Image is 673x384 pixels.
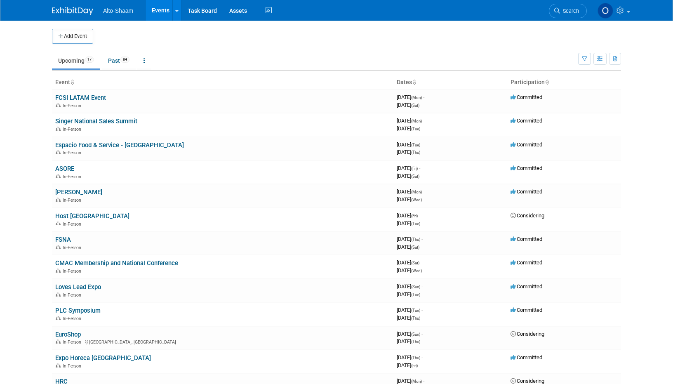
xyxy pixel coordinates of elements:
[411,95,422,100] span: (Mon)
[411,237,420,242] span: (Thu)
[397,244,419,250] span: [DATE]
[397,338,420,344] span: [DATE]
[411,261,419,265] span: (Sat)
[70,79,74,85] a: Sort by Event Name
[411,174,419,179] span: (Sat)
[85,57,94,63] span: 17
[423,188,424,195] span: -
[397,165,420,171] span: [DATE]
[63,221,84,227] span: In-Person
[421,259,422,266] span: -
[411,119,422,123] span: (Mon)
[397,291,420,297] span: [DATE]
[63,198,84,203] span: In-Person
[397,283,423,290] span: [DATE]
[397,173,419,179] span: [DATE]
[511,378,544,384] span: Considering
[511,118,542,124] span: Committed
[56,292,61,297] img: In-Person Event
[55,141,184,149] a: Espacio Food & Service - [GEOGRAPHIC_DATA]
[63,292,84,298] span: In-Person
[56,198,61,202] img: In-Person Event
[55,354,151,362] a: Expo Horeca [GEOGRAPHIC_DATA]
[55,165,74,172] a: ASORE
[411,292,420,297] span: (Tue)
[63,269,84,274] span: In-Person
[56,103,61,107] img: In-Person Event
[411,150,420,155] span: (Thu)
[507,75,621,90] th: Participation
[55,283,101,291] a: Loves Lead Expo
[397,236,423,242] span: [DATE]
[52,7,93,15] img: ExhibitDay
[421,307,423,313] span: -
[63,103,84,108] span: In-Person
[411,269,422,273] span: (Wed)
[393,75,507,90] th: Dates
[55,331,81,338] a: EuroShop
[63,316,84,321] span: In-Person
[397,267,422,273] span: [DATE]
[56,150,61,154] img: In-Person Event
[421,331,423,337] span: -
[56,221,61,226] img: In-Person Event
[102,53,136,68] a: Past84
[397,331,423,337] span: [DATE]
[598,3,613,19] img: Olivia Strasser
[55,236,71,243] a: FSNA
[421,354,423,360] span: -
[56,363,61,368] img: In-Person Event
[397,196,422,203] span: [DATE]
[397,362,418,368] span: [DATE]
[397,102,419,108] span: [DATE]
[397,212,420,219] span: [DATE]
[411,379,422,384] span: (Mon)
[411,332,420,337] span: (Sun)
[511,165,542,171] span: Committed
[419,212,420,219] span: -
[63,363,84,369] span: In-Person
[56,339,61,344] img: In-Person Event
[397,118,424,124] span: [DATE]
[511,94,542,100] span: Committed
[56,316,61,320] img: In-Person Event
[397,220,420,226] span: [DATE]
[412,79,416,85] a: Sort by Start Date
[397,94,424,100] span: [DATE]
[511,259,542,266] span: Committed
[397,378,424,384] span: [DATE]
[411,285,420,289] span: (Sun)
[56,174,61,178] img: In-Person Event
[103,7,133,14] span: Alto-Shaam
[411,127,420,131] span: (Tue)
[55,118,137,125] a: Singer National Sales Summit
[421,141,423,148] span: -
[411,245,419,250] span: (Sat)
[55,307,101,314] a: PLC Symposium
[411,356,420,360] span: (Thu)
[397,307,423,313] span: [DATE]
[63,245,84,250] span: In-Person
[421,236,423,242] span: -
[411,143,420,147] span: (Tue)
[56,245,61,249] img: In-Person Event
[511,283,542,290] span: Committed
[511,188,542,195] span: Committed
[397,354,423,360] span: [DATE]
[421,283,423,290] span: -
[411,221,420,226] span: (Tue)
[55,212,129,220] a: Host [GEOGRAPHIC_DATA]
[511,141,542,148] span: Committed
[419,165,420,171] span: -
[56,269,61,273] img: In-Person Event
[397,125,420,132] span: [DATE]
[397,188,424,195] span: [DATE]
[545,79,549,85] a: Sort by Participation Type
[52,29,93,44] button: Add Event
[411,316,420,320] span: (Thu)
[411,308,420,313] span: (Tue)
[397,141,423,148] span: [DATE]
[423,94,424,100] span: -
[511,331,544,337] span: Considering
[423,378,424,384] span: -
